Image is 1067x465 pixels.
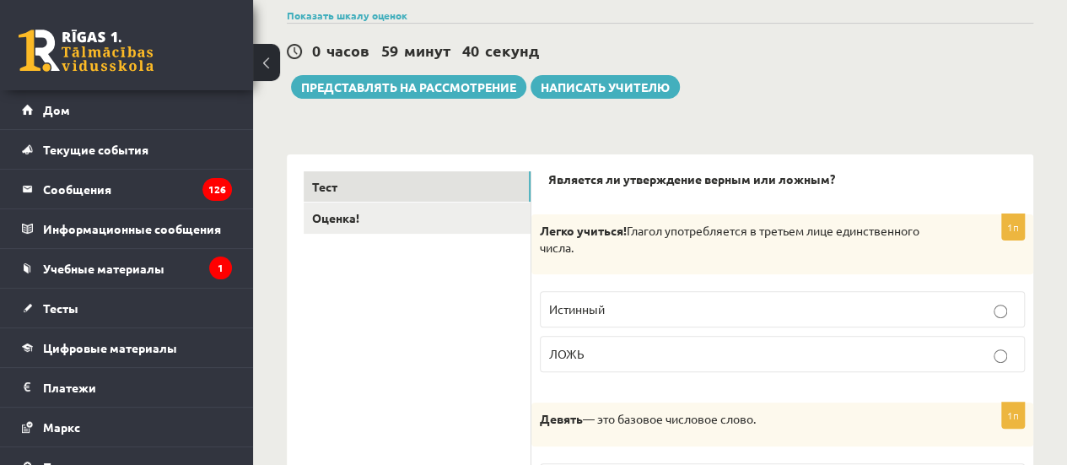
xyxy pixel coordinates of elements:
[994,305,1007,318] input: Истинный
[312,179,337,194] font: Тест
[404,41,450,60] font: минут
[304,203,531,234] a: Оценка!
[312,41,321,60] font: 0
[549,301,605,316] font: Истинный
[304,171,531,203] a: Тест
[19,30,154,72] a: Рижская 1-я средняя школа заочного обучения
[381,41,398,60] font: 59
[22,130,232,169] a: Текущие события
[462,41,479,60] font: 40
[43,300,78,316] font: Тесты
[540,223,919,255] font: Глагол употребляется в третьем лице единственного числа.
[218,261,224,274] font: 1
[583,411,756,426] font: — это базовое числовое слово.
[287,8,407,22] a: Показать шкалу оценок
[994,349,1007,363] input: ЛОЖЬ
[43,142,148,157] font: Текущие события
[43,419,80,435] font: Маркс
[1007,220,1019,234] font: 1п
[22,170,232,208] a: Сообщения126
[43,261,164,276] font: Учебные материалы
[301,79,516,95] font: Представлять на рассмотрение
[43,380,96,395] font: Платежи
[531,75,680,99] a: Написать учителю
[22,249,232,288] a: Учебные материалы
[312,210,359,225] font: Оценка!
[22,408,232,446] a: Маркс
[22,368,232,407] a: Платежи
[291,75,526,99] button: Представлять на рассмотрение
[326,41,369,60] font: часов
[43,340,177,355] font: Цифровые материалы
[43,181,111,197] font: Сообщения
[540,411,583,426] font: Девять
[43,221,221,236] font: Информационные сообщения
[22,289,232,327] a: Тесты
[22,90,232,129] a: Дом
[22,328,232,367] a: Цифровые материалы
[22,209,232,248] a: Информационные сообщения1
[1007,408,1019,422] font: 1п
[485,41,539,60] font: секунд
[540,223,627,238] font: Легко учиться!
[541,79,670,95] font: Написать учителю
[549,346,585,361] font: ЛОЖЬ
[548,171,835,187] font: Является ли утверждение верным или ложным?
[43,102,70,117] font: Дом
[208,182,226,196] font: 126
